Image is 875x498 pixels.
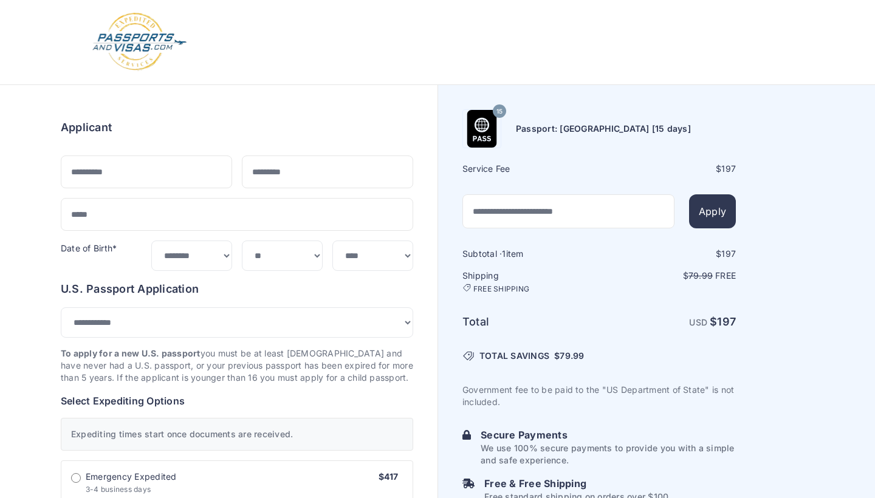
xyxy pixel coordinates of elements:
[516,123,691,135] h6: Passport: [GEOGRAPHIC_DATA] [15 days]
[61,243,117,253] label: Date of Birth*
[462,248,598,260] h6: Subtotal · item
[496,104,503,120] span: 15
[61,348,201,358] strong: To apply for a new U.S. passport
[463,110,501,148] img: Product Name
[600,270,736,282] p: $
[600,163,736,175] div: $
[560,350,584,361] span: 79.99
[61,347,413,384] p: you must be at least [DEMOGRAPHIC_DATA] and have never had a U.S. passport, or your previous pass...
[481,442,736,466] p: We use 100% secure payments to provide you with a simple and safe experience.
[600,248,736,260] div: $
[721,248,736,259] span: 197
[484,476,671,491] h6: Free & Free Shipping
[473,284,529,294] span: FREE SHIPPING
[479,350,549,362] span: TOTAL SAVINGS
[717,315,736,328] span: 197
[86,485,151,494] span: 3-4 business days
[91,12,188,72] img: Logo
[554,350,584,362] span: $
[86,471,177,483] span: Emergency Expedited
[481,428,736,442] h6: Secure Payments
[61,119,112,136] h6: Applicant
[462,313,598,330] h6: Total
[715,270,736,281] span: Free
[710,315,736,328] strong: $
[61,418,413,451] div: Expediting times start once documents are received.
[462,384,736,408] p: Government fee to be paid to the "US Department of State" is not included.
[462,163,598,175] h6: Service Fee
[721,163,736,174] span: 197
[462,270,598,294] h6: Shipping
[61,394,413,408] h6: Select Expediting Options
[689,194,736,228] button: Apply
[502,248,506,259] span: 1
[688,270,713,281] span: 79.99
[689,317,707,327] span: USD
[379,471,398,482] span: $417
[61,281,413,298] h6: U.S. Passport Application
